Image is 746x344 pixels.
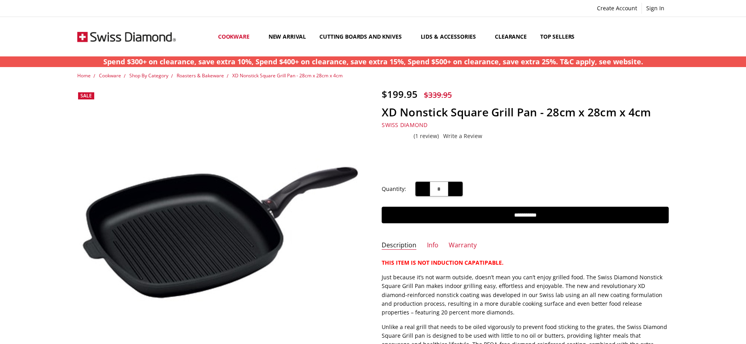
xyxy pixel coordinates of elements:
span: Sale [80,92,92,99]
a: Cookware [99,72,121,79]
label: Quantity: [382,185,406,193]
a: Warranty [449,241,477,250]
a: XD Nonstick Square Grill Pan - 28cm x 28cm x 4cm [232,72,343,79]
a: (1 review) [414,133,439,139]
a: Description [382,241,416,250]
a: Sign In [642,3,669,14]
a: Create Account [593,3,642,14]
a: Shop By Category [129,72,168,79]
a: Home [77,72,91,79]
span: THIS ITEM IS NOT INDUCTION CAPATIPABLE. [382,259,504,266]
h1: XD Nonstick Square Grill Pan - 28cm x 28cm x 4cm [382,105,669,119]
a: Swiss Diamond [382,121,427,129]
a: Top Sellers [533,19,581,54]
a: Cookware [211,19,262,54]
a: Clearance [488,19,533,54]
span: $339.95 [424,90,452,100]
a: New arrival [262,19,313,54]
a: Cutting boards and knives [313,19,414,54]
span: $199.95 [382,88,418,101]
p: Spend $300+ on clearance, save extra 10%, Spend $400+ on clearance, save extra 15%, Spend $500+ o... [103,56,643,67]
a: Lids & Accessories [414,19,488,54]
a: Write a Review [443,133,482,139]
p: Just because it’s not warm outside, doesn’t mean you can’t enjoy grilled food. The Swiss Diamond ... [382,273,669,317]
img: Free Shipping On Every Order [77,17,176,56]
a: Roasters & Bakeware [177,72,224,79]
img: XD Nonstick Square Grill Pan - 28cm x 28cm x 4cm [77,159,364,305]
a: Info [427,241,438,250]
